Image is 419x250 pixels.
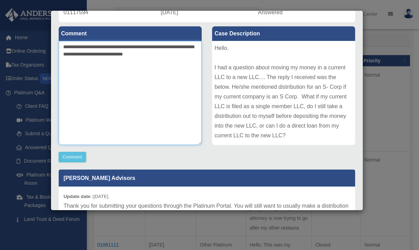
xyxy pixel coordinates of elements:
span: 01117594 [64,9,88,15]
div: Hello. I had a question about moving my money in a current LLC to a new LLC.... The reply I recei... [212,41,355,145]
p: [PERSON_NAME] Advisors [59,170,355,187]
label: Comment [59,26,202,41]
b: Update date : [64,194,93,199]
small: [DATE] [64,194,108,199]
span: Answered [258,9,283,15]
label: Case Description [212,26,355,41]
button: Comment [59,152,86,162]
span: [DATE] [161,9,178,15]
